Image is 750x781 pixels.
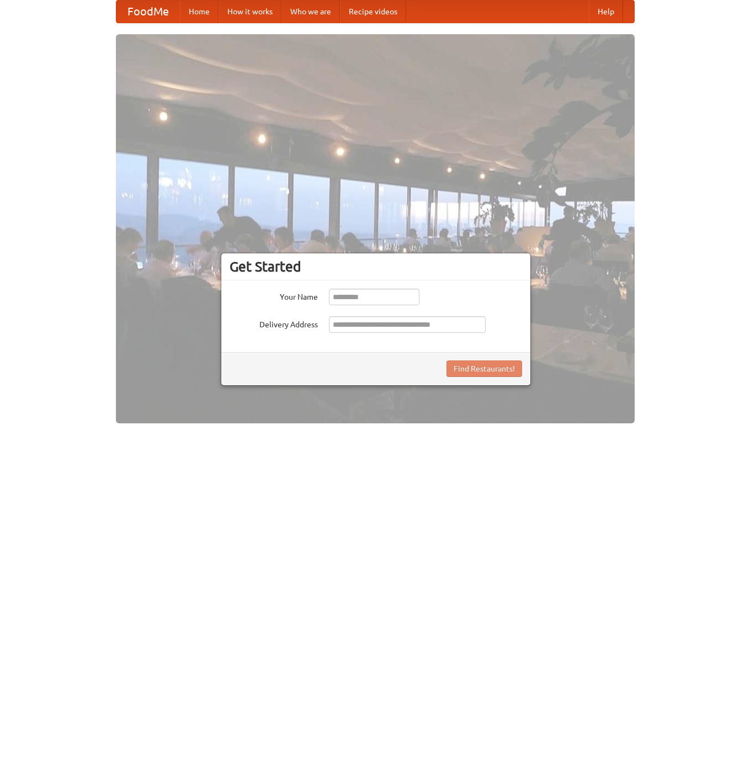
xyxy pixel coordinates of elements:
[446,360,522,377] button: Find Restaurants!
[219,1,281,23] a: How it works
[116,1,180,23] a: FoodMe
[230,258,522,275] h3: Get Started
[230,289,318,302] label: Your Name
[589,1,623,23] a: Help
[281,1,340,23] a: Who we are
[340,1,406,23] a: Recipe videos
[230,316,318,330] label: Delivery Address
[180,1,219,23] a: Home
